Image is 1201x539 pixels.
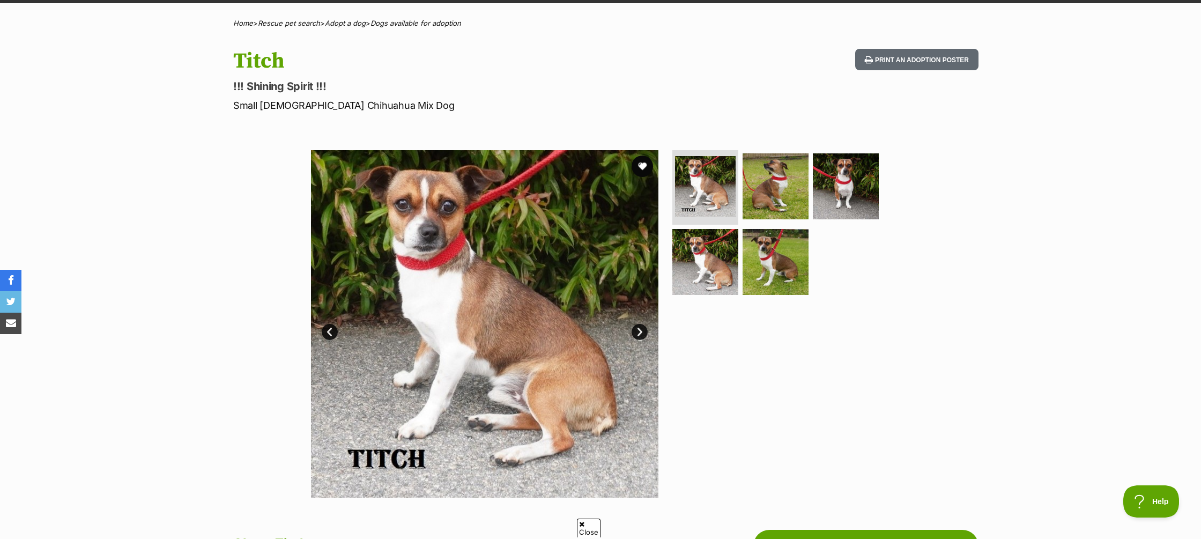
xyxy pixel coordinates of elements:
img: Photo of Titch [743,229,809,295]
img: Photo of Titch [672,229,738,295]
img: Photo of Titch [675,156,736,217]
p: !!! Shining Spirit !!! [233,79,687,94]
img: Photo of Titch [813,153,879,219]
iframe: Help Scout Beacon - Open [1123,485,1180,518]
img: Photo of Titch [743,153,809,219]
span: Close [577,519,600,537]
button: Print an adoption poster [855,49,978,71]
a: Next [632,324,648,340]
a: Adopt a dog [325,19,366,27]
div: > > > [206,19,995,27]
h1: Titch [233,49,687,73]
a: Home [233,19,253,27]
p: Small [DEMOGRAPHIC_DATA] Chihuahua Mix Dog [233,98,687,113]
a: Rescue pet search [258,19,320,27]
a: Prev [322,324,338,340]
button: favourite [632,156,653,177]
img: Photo of Titch [311,150,658,498]
a: Dogs available for adoption [370,19,461,27]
